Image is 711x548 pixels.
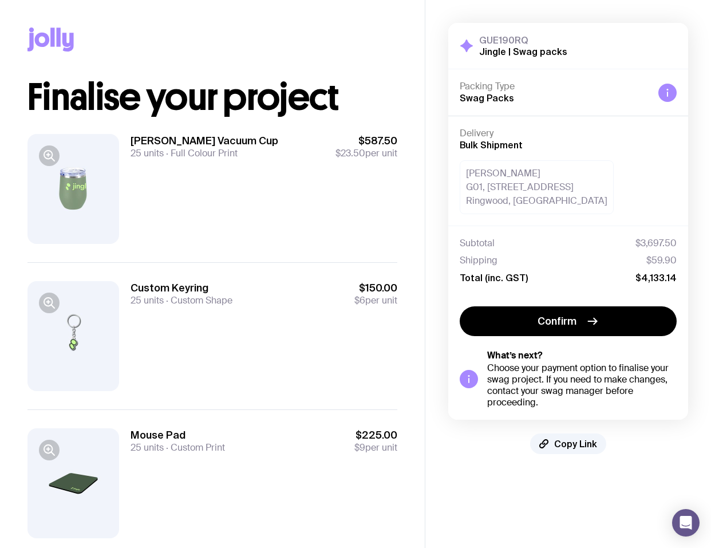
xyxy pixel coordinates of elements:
h3: GUE190RQ [479,34,567,46]
span: Full Colour Print [164,147,238,159]
span: Custom Shape [164,294,232,306]
h3: [PERSON_NAME] Vacuum Cup [131,134,278,148]
div: Open Intercom Messenger [672,509,700,537]
span: Shipping [460,255,497,266]
span: 25 units [131,441,164,454]
span: Copy Link [554,438,597,450]
span: per unit [335,148,397,159]
h4: Delivery [460,128,677,139]
span: per unit [354,295,397,306]
span: $6 [354,294,365,306]
h1: Finalise your project [27,79,397,116]
span: per unit [354,442,397,454]
h5: What’s next? [487,350,677,361]
span: $9 [354,441,365,454]
button: Confirm [460,306,677,336]
span: Bulk Shipment [460,140,523,150]
span: 25 units [131,294,164,306]
div: [PERSON_NAME] G01, [STREET_ADDRESS] Ringwood, [GEOGRAPHIC_DATA] [460,160,614,214]
span: $587.50 [335,134,397,148]
h4: Packing Type [460,81,649,92]
span: $3,697.50 [635,238,677,249]
span: $225.00 [354,428,397,442]
span: Confirm [538,314,576,328]
h3: Mouse Pad [131,428,225,442]
span: Custom Print [164,441,225,454]
span: Total (inc. GST) [460,272,528,283]
span: 25 units [131,147,164,159]
span: $150.00 [354,281,397,295]
div: Choose your payment option to finalise your swag project. If you need to make changes, contact yo... [487,362,677,408]
h2: Jingle | Swag packs [479,46,567,57]
span: $23.50 [335,147,365,159]
span: Swag Packs [460,93,514,103]
span: $59.90 [646,255,677,266]
span: Subtotal [460,238,495,249]
button: Copy Link [530,433,606,454]
span: $4,133.14 [635,272,677,283]
h3: Custom Keyring [131,281,232,295]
